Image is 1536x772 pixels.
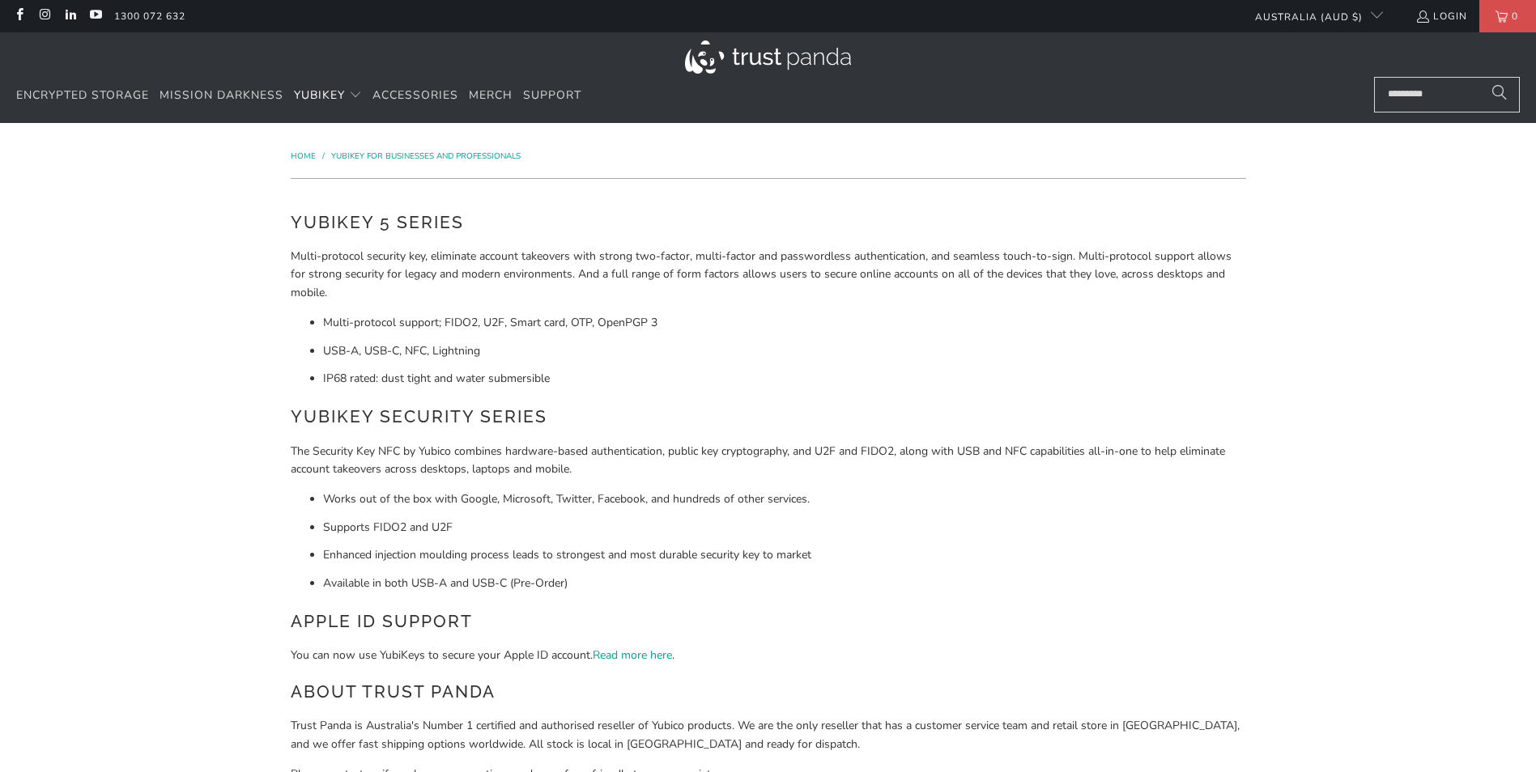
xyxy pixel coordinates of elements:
[1415,7,1467,25] a: Login
[12,10,26,23] a: Trust Panda Australia on Facebook
[323,370,1246,388] li: IP68 rated: dust tight and water submersible
[323,519,1246,537] li: Supports FIDO2 and U2F
[323,546,1246,564] li: Enhanced injection moulding process leads to strongest and most durable security key to market
[37,10,51,23] a: Trust Panda Australia on Instagram
[372,77,458,115] a: Accessories
[291,443,1246,479] p: The Security Key NFC by Yubico combines hardware-based authentication, public key cryptography, a...
[323,314,1246,332] li: Multi-protocol support; FIDO2, U2F, Smart card, OTP, OpenPGP 3
[331,151,521,162] a: YubiKey for Businesses and Professionals
[291,210,1246,235] h2: YubiKey 5 Series
[523,87,581,103] span: Support
[294,87,345,103] span: YubiKey
[1374,77,1520,112] input: Search...
[291,248,1246,302] p: Multi-protocol security key, eliminate account takeovers with strong two-factor, multi-factor and...
[88,10,102,23] a: Trust Panda Australia on YouTube
[291,151,318,162] a: Home
[323,575,1246,592] li: Available in both USB-A and USB-C (Pre-Order)
[323,490,1246,508] li: Works out of the box with Google, Microsoft, Twitter, Facebook, and hundreds of other services.
[63,10,77,23] a: Trust Panda Australia on LinkedIn
[291,679,1246,705] h2: About Trust Panda
[372,87,458,103] span: Accessories
[322,151,325,162] span: /
[469,77,513,115] a: Merch
[291,609,1246,634] h2: Apple ID Support
[16,77,581,115] nav: Translation missing: en.navigation.header.main_nav
[685,40,851,74] img: Trust Panda Australia
[593,647,672,663] a: Read more here
[160,87,283,103] span: Mission Darkness
[469,87,513,103] span: Merch
[291,717,1246,753] p: Trust Panda is Australia's Number 1 certified and authorised reseller of Yubico products. We are ...
[291,404,1246,430] h2: YubiKey Security Series
[291,151,316,162] span: Home
[160,77,283,115] a: Mission Darkness
[523,77,581,115] a: Support
[291,647,1246,664] p: You can now use YubiKeys to secure your Apple ID account. .
[114,7,185,25] a: 1300 072 632
[16,87,149,103] span: Encrypted Storage
[323,342,1246,360] li: USB-A, USB-C, NFC, Lightning
[16,77,149,115] a: Encrypted Storage
[1479,77,1520,112] button: Search
[294,77,362,115] summary: YubiKey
